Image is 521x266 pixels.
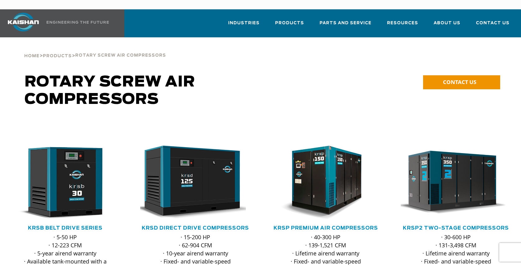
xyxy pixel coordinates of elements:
[28,226,103,231] a: KRSB Belt Drive Series
[228,20,260,27] span: Industries
[228,15,260,36] a: Industries
[476,15,509,36] a: Contact Us
[320,20,371,27] span: Parts and Service
[476,20,509,27] span: Contact Us
[24,54,39,58] span: Home
[136,146,246,220] img: krsd125
[396,146,506,220] img: krsp350
[443,78,476,86] span: CONTACT US
[43,53,72,58] a: Products
[403,226,509,231] a: KRSP2 Two-Stage Compressors
[401,146,511,220] div: krsp350
[387,15,418,36] a: Resources
[434,15,460,36] a: About Us
[423,75,500,89] a: CONTACT US
[320,15,371,36] a: Parts and Service
[5,146,116,220] img: krsb30
[275,15,304,36] a: Products
[75,54,166,58] span: Rotary Screw Air Compressors
[24,37,166,61] div: > >
[24,53,39,58] a: Home
[47,21,109,24] img: Engineering the future
[25,75,195,107] span: Rotary Screw Air Compressors
[43,54,72,58] span: Products
[10,146,120,220] div: krsb30
[140,146,251,220] div: krsd125
[266,146,376,220] img: krsp150
[274,226,378,231] a: KRSP Premium Air Compressors
[434,20,460,27] span: About Us
[142,226,249,231] a: KRSD Direct Drive Compressors
[270,146,381,220] div: krsp150
[275,20,304,27] span: Products
[387,20,418,27] span: Resources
